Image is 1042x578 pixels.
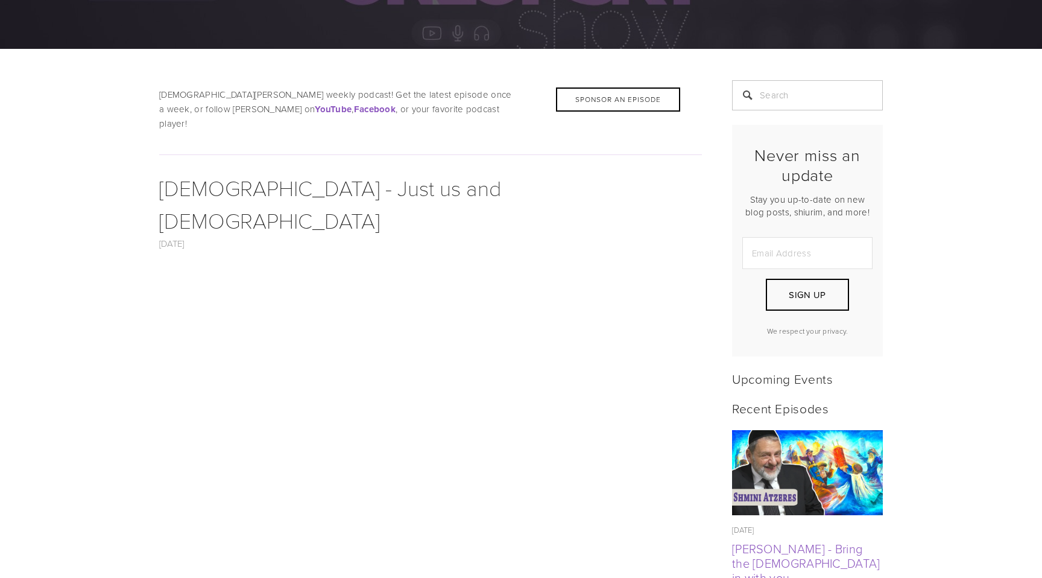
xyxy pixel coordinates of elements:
input: Search [732,80,883,110]
a: Shmini Atzeres - Bring the torah in with you [732,430,883,515]
strong: YouTube [315,103,352,116]
p: We respect your privacy. [742,326,873,336]
img: Shmini Atzeres - Bring the torah in with you [732,430,883,515]
button: Sign Up [766,279,849,311]
input: Email Address [742,237,873,269]
a: [DATE] [159,237,185,250]
h2: Upcoming Events [732,371,883,386]
a: YouTube [315,103,352,115]
h2: Never miss an update [742,145,873,185]
h2: Recent Episodes [732,401,883,416]
a: [DEMOGRAPHIC_DATA] - Just us and [DEMOGRAPHIC_DATA] [159,173,501,235]
span: Sign Up [789,288,826,301]
p: [DEMOGRAPHIC_DATA][PERSON_NAME] weekly podcast! Get the latest episode once a week, or follow [PE... [159,87,702,131]
div: Sponsor an Episode [556,87,680,112]
time: [DATE] [732,524,754,535]
strong: Facebook [354,103,396,116]
a: Facebook [354,103,396,115]
iframe: YouTube video player [159,265,702,571]
p: Stay you up-to-date on new blog posts, shiurim, and more! [742,193,873,218]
